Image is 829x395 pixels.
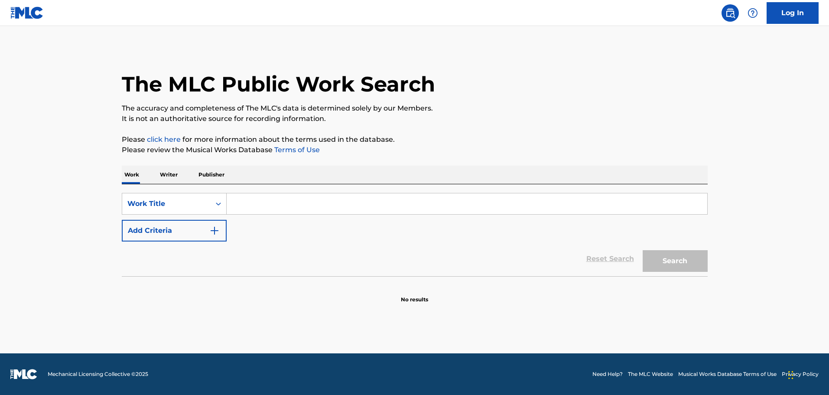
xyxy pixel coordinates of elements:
[725,8,735,18] img: search
[628,370,673,378] a: The MLC Website
[122,103,708,114] p: The accuracy and completeness of The MLC's data is determined solely by our Members.
[127,199,205,209] div: Work Title
[401,285,428,304] p: No results
[122,145,708,155] p: Please review the Musical Works Database
[273,146,320,154] a: Terms of Use
[122,71,435,97] h1: The MLC Public Work Search
[782,370,819,378] a: Privacy Policy
[122,220,227,242] button: Add Criteria
[744,4,761,22] div: Help
[122,134,708,145] p: Please for more information about the terms used in the database.
[122,166,142,184] p: Work
[48,370,148,378] span: Mechanical Licensing Collective © 2025
[786,353,829,395] iframe: Chat Widget
[196,166,227,184] p: Publisher
[122,193,708,276] form: Search Form
[767,2,819,24] a: Log In
[157,166,180,184] p: Writer
[592,370,623,378] a: Need Help?
[10,369,37,379] img: logo
[147,135,181,144] a: click here
[10,7,44,19] img: MLC Logo
[788,362,793,388] div: Drag
[748,8,758,18] img: help
[678,370,777,378] a: Musical Works Database Terms of Use
[722,4,739,22] a: Public Search
[122,114,708,124] p: It is not an authoritative source for recording information.
[209,225,220,236] img: 9d2ae6d4665cec9f34b9.svg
